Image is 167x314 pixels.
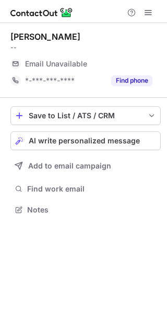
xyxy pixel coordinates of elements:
[10,6,73,19] img: ContactOut v5.3.10
[10,182,161,196] button: Find work email
[27,205,157,215] span: Notes
[29,111,142,120] div: Save to List / ATS / CRM
[25,59,87,69] span: Email Unavailable
[10,106,161,125] button: save-profile-one-click
[10,156,161,175] button: Add to email campaign
[10,43,161,52] div: --
[10,203,161,217] button: Notes
[28,162,111,170] span: Add to email campaign
[111,75,152,86] button: Reveal Button
[27,184,157,194] span: Find work email
[29,137,140,145] span: AI write personalized message
[10,131,161,150] button: AI write personalized message
[10,31,80,42] div: [PERSON_NAME]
